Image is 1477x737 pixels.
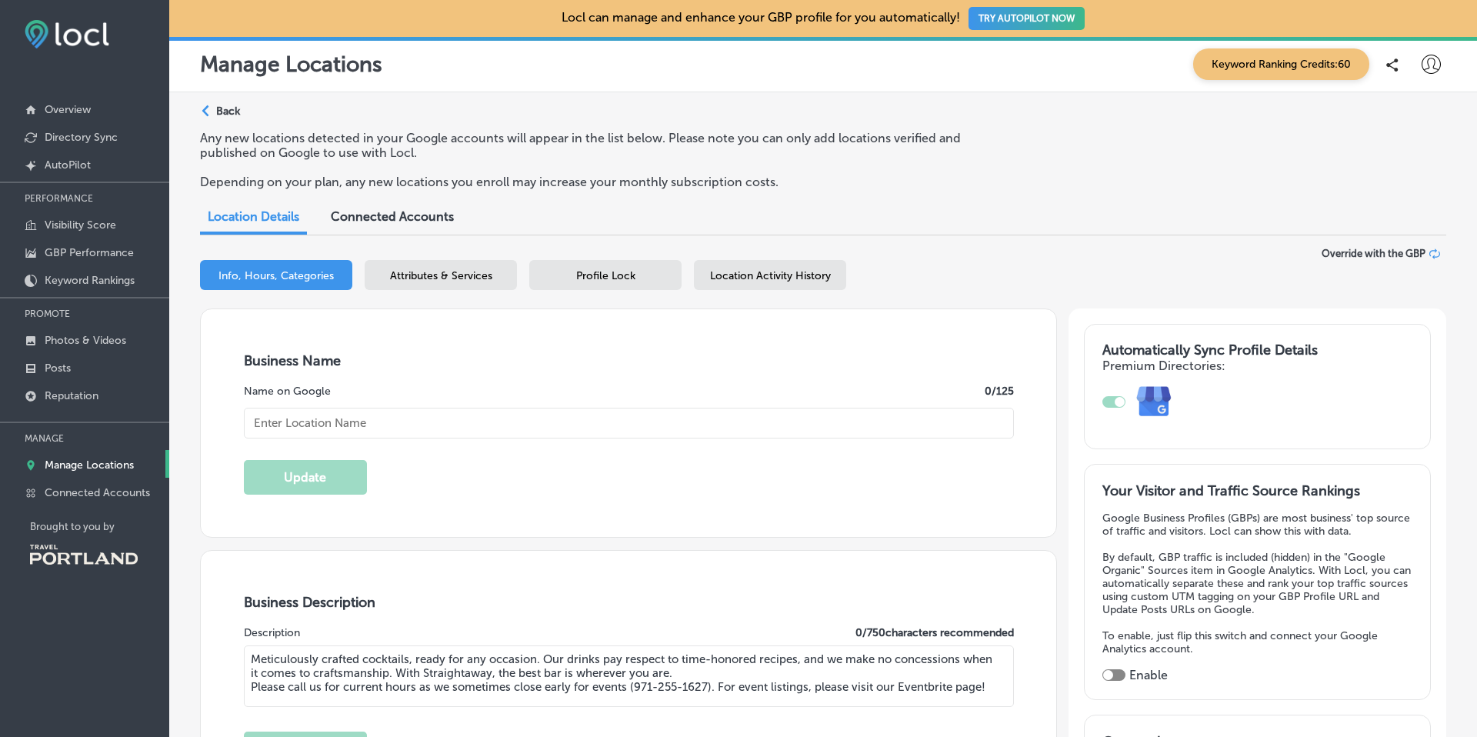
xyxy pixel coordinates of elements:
label: 0 / 750 characters recommended [855,626,1014,639]
p: Posts [45,362,71,375]
span: Profile Lock [576,269,635,282]
h4: Premium Directories: [1102,358,1413,373]
p: GBP Performance [45,246,134,259]
p: By default, GBP traffic is included (hidden) in the "Google Organic" Sources item in Google Analy... [1102,551,1413,616]
p: Google Business Profiles (GBPs) are most business' top source of traffic and visitors. Locl can s... [1102,512,1413,538]
p: Visibility Score [45,218,116,232]
p: Connected Accounts [45,486,150,499]
p: Any new locations detected in your Google accounts will appear in the list below. Please note you... [200,131,1010,160]
p: Manage Locations [45,459,134,472]
h3: Business Description [244,594,1014,611]
span: Attributes & Services [390,269,492,282]
h3: Automatically Sync Profile Details [1102,342,1413,358]
button: Update [244,460,367,495]
p: Brought to you by [30,521,169,532]
p: Reputation [45,389,98,402]
span: Connected Accounts [331,209,454,224]
span: Keyword Ranking Credits: 60 [1193,48,1369,80]
button: TRY AUTOPILOT NOW [969,7,1085,30]
label: 0 /125 [985,385,1014,398]
p: Back [216,105,240,118]
p: Manage Locations [200,52,382,77]
span: Info, Hours, Categories [218,269,334,282]
h3: Business Name [244,352,1014,369]
span: Location Activity History [710,269,831,282]
p: Photos & Videos [45,334,126,347]
span: Location Details [208,209,299,224]
p: Depending on your plan, any new locations you enroll may increase your monthly subscription costs. [200,175,1010,189]
img: Travel Portland [30,545,138,565]
p: Keyword Rankings [45,274,135,287]
img: e7ababfa220611ac49bdb491a11684a6.png [1125,373,1183,431]
input: Enter Location Name [244,408,1014,439]
p: AutoPilot [45,158,91,172]
label: Name on Google [244,385,331,398]
span: Override with the GBP [1322,248,1425,259]
p: To enable, just flip this switch and connect your Google Analytics account. [1102,629,1413,655]
h3: Your Visitor and Traffic Source Rankings [1102,482,1413,499]
label: Description [244,626,300,639]
p: Overview [45,103,91,116]
p: Directory Sync [45,131,118,144]
label: Enable [1129,668,1168,682]
img: fda3e92497d09a02dc62c9cd864e3231.png [25,20,109,48]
